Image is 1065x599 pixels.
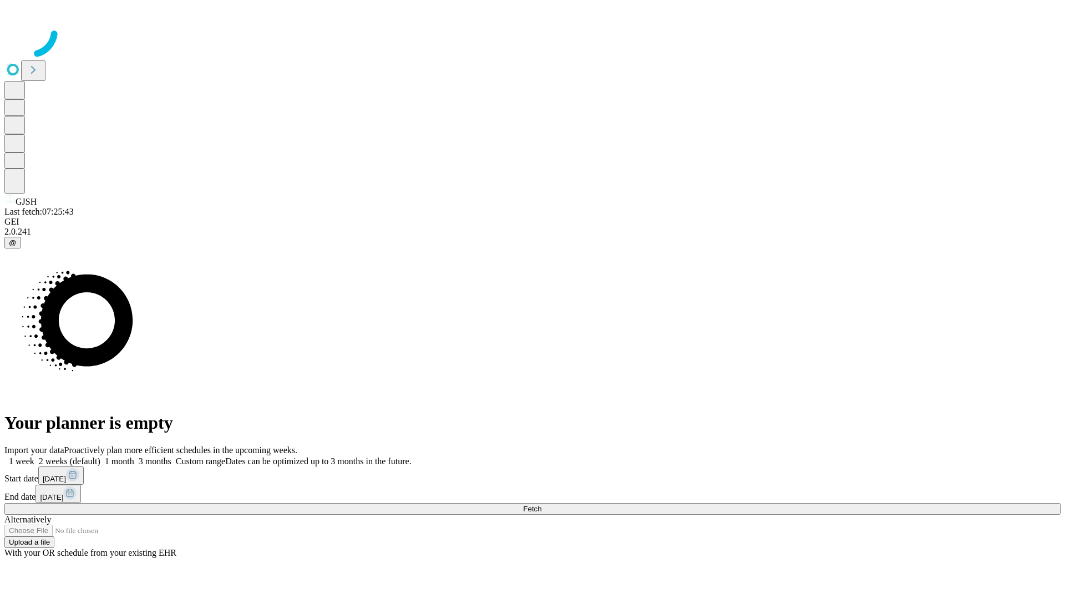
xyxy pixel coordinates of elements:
[176,456,225,466] span: Custom range
[64,445,297,455] span: Proactively plan more efficient schedules in the upcoming weeks.
[40,493,63,501] span: [DATE]
[9,456,34,466] span: 1 week
[4,466,1061,485] div: Start date
[4,413,1061,433] h1: Your planner is empty
[4,503,1061,515] button: Fetch
[225,456,411,466] span: Dates can be optimized up to 3 months in the future.
[16,197,37,206] span: GJSH
[523,505,541,513] span: Fetch
[4,515,51,524] span: Alternatively
[139,456,171,466] span: 3 months
[105,456,134,466] span: 1 month
[35,485,81,503] button: [DATE]
[4,207,74,216] span: Last fetch: 07:25:43
[38,466,84,485] button: [DATE]
[43,475,66,483] span: [DATE]
[39,456,100,466] span: 2 weeks (default)
[4,445,64,455] span: Import your data
[4,217,1061,227] div: GEI
[4,548,176,557] span: With your OR schedule from your existing EHR
[4,485,1061,503] div: End date
[4,536,54,548] button: Upload a file
[4,227,1061,237] div: 2.0.241
[4,237,21,248] button: @
[9,238,17,247] span: @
